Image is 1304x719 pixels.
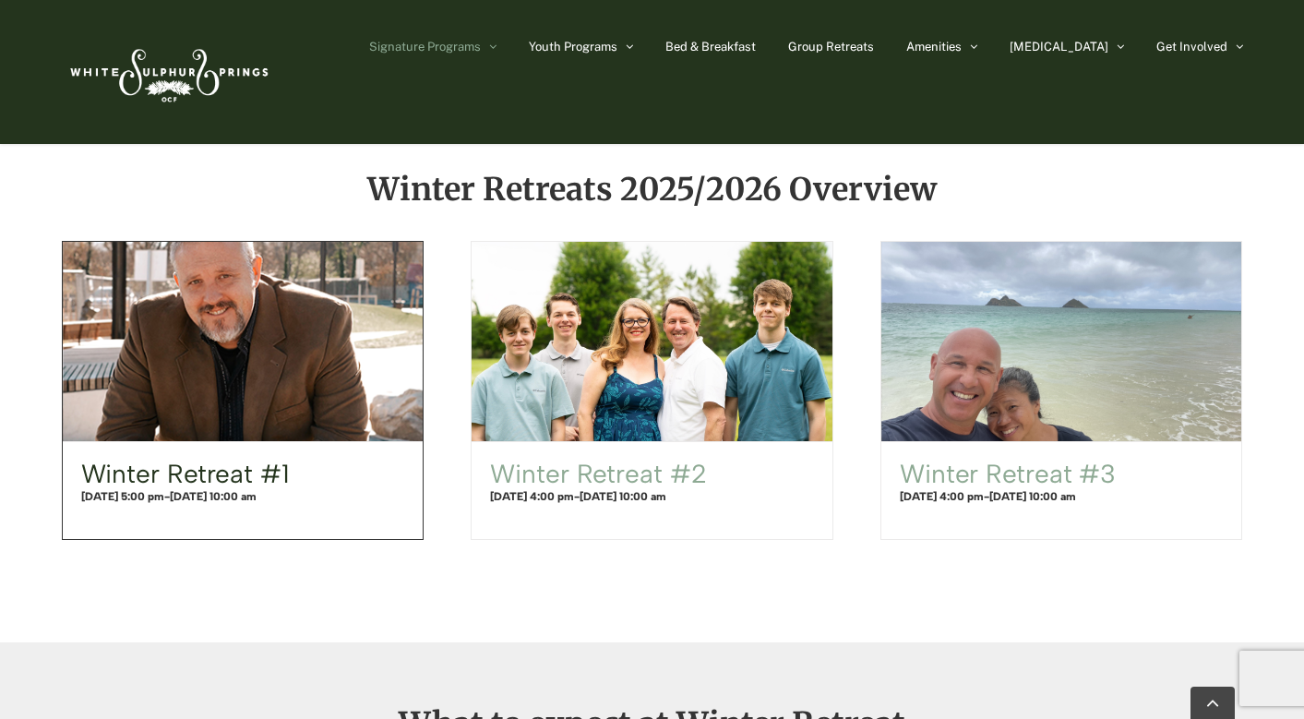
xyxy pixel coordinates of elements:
span: Signature Programs [369,41,481,53]
a: Winter Retreat #2 [490,458,706,489]
span: [DATE] 4:00 pm [900,490,984,503]
span: [DATE] 10:00 am [580,490,666,503]
span: Get Involved [1156,41,1227,53]
h4: - [490,488,814,505]
h4: - [900,488,1224,505]
span: [MEDICAL_DATA] [1010,41,1108,53]
img: White Sulphur Springs Logo [62,29,274,115]
span: Amenities [906,41,962,53]
span: Bed & Breakfast [665,41,756,53]
h2: Winter Retreats 2025/2026 Overview [62,173,1243,206]
a: Winter Retreat #1 [63,242,424,441]
span: [DATE] 10:00 am [989,490,1076,503]
a: Winter Retreat #2 [472,242,832,441]
a: Winter Retreat #3 [881,242,1242,441]
h4: - [81,488,405,505]
span: Youth Programs [529,41,617,53]
span: [DATE] 5:00 pm [81,490,164,503]
a: Winter Retreat #1 [81,458,290,489]
a: Winter Retreat #3 [900,458,1116,489]
span: [DATE] 4:00 pm [490,490,574,503]
span: Group Retreats [788,41,874,53]
span: [DATE] 10:00 am [170,490,257,503]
